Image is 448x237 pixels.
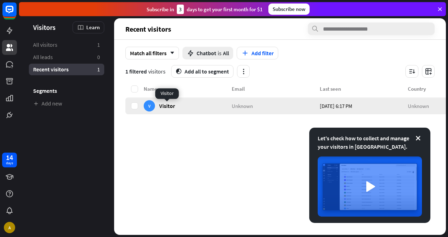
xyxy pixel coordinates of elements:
[159,102,175,109] span: Visitor
[6,3,27,24] button: Open LiveChat chat widget
[176,69,182,74] i: segment
[6,154,13,161] div: 14
[4,222,15,233] div: A
[33,23,56,31] span: Visitors
[97,66,100,73] aside: 1
[29,51,104,63] a: All leads 0
[33,66,69,73] span: Recent visitors
[144,100,155,111] div: V
[125,25,171,33] span: Recent visitors
[171,65,234,78] button: segmentAdd all to segment
[318,134,422,151] div: Let's check how to collect and manage your visitors in [GEOGRAPHIC_DATA].
[29,98,104,109] a: Add new
[97,41,100,49] aside: 1
[33,41,57,49] span: All visitors
[218,50,222,57] span: is
[197,50,216,57] span: Chatbot
[223,50,229,57] span: All
[318,156,422,217] img: image
[125,47,179,59] div: Match all filters
[144,85,232,92] div: Name
[237,47,278,59] button: Add filter
[268,4,310,15] div: Subscribe now
[6,161,13,166] div: days
[29,39,104,51] a: All visitors 1
[29,87,104,94] h3: Segments
[148,68,166,75] span: visitors
[125,68,147,75] span: 1 filtered
[2,153,17,167] a: 14 days
[232,85,320,92] div: Email
[320,85,408,92] div: Last seen
[320,102,352,109] span: [DATE] 6:17 PM
[33,53,53,61] span: All leads
[177,5,184,14] div: 3
[232,102,253,109] span: Unknown
[147,5,263,14] div: Subscribe in days to get your first month for $1
[408,102,429,109] span: Unknown
[97,53,100,61] aside: 0
[86,24,100,31] span: Learn
[167,51,174,55] i: arrow_down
